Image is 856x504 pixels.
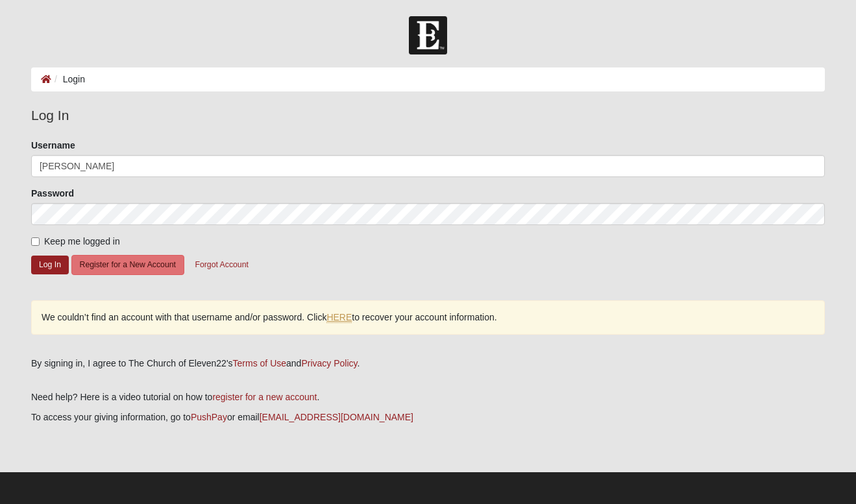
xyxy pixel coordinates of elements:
[212,392,317,402] a: register for a new account
[31,105,825,126] legend: Log In
[31,256,69,274] button: Log In
[31,357,825,370] div: By signing in, I agree to The Church of Eleven22's and .
[31,390,825,404] p: Need help? Here is a video tutorial on how to .
[31,411,825,424] p: To access your giving information, go to or email
[71,255,184,275] button: Register for a New Account
[191,412,227,422] a: PushPay
[31,139,75,152] label: Username
[31,237,40,246] input: Keep me logged in
[44,236,120,246] span: Keep me logged in
[233,358,286,368] a: Terms of Use
[186,255,256,275] button: Forgot Account
[409,16,447,54] img: Church of Eleven22 Logo
[301,358,357,368] a: Privacy Policy
[31,300,825,335] div: We couldn’t find an account with that username and/or password. Click to recover your account inf...
[326,312,352,323] a: HERE
[51,73,85,86] li: Login
[260,412,413,422] a: [EMAIL_ADDRESS][DOMAIN_NAME]
[31,187,74,200] label: Password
